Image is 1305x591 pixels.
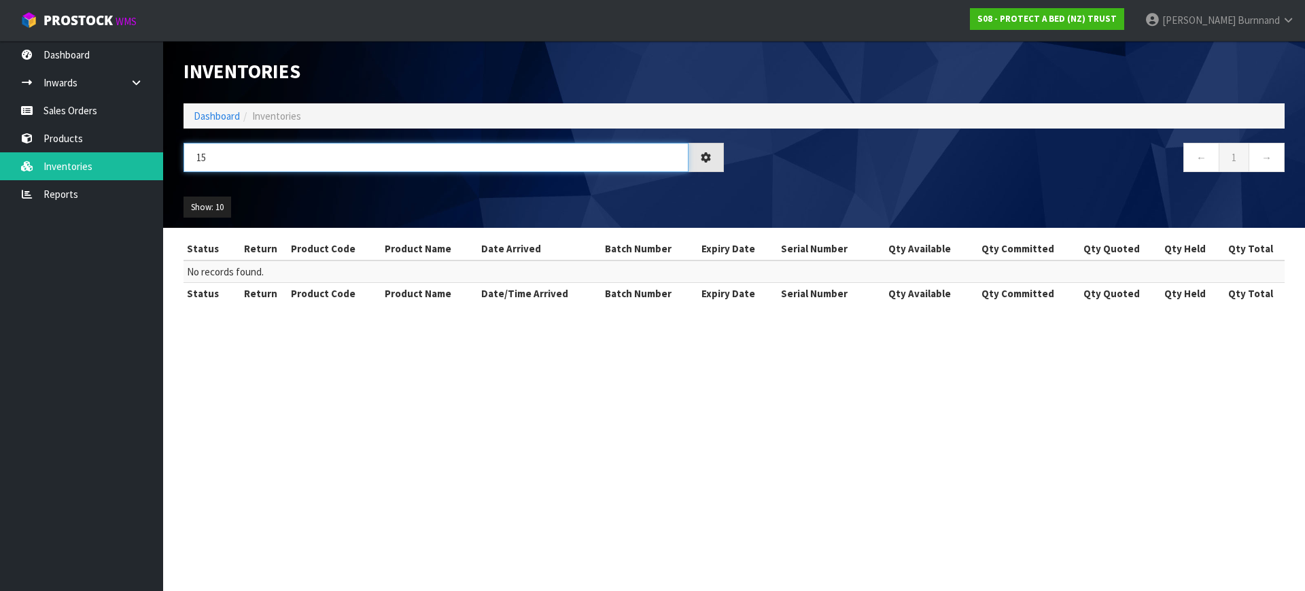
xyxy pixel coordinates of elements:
[381,238,478,260] th: Product Name
[20,12,37,29] img: cube-alt.png
[43,12,113,29] span: ProStock
[965,283,1070,305] th: Qty Committed
[381,283,478,305] th: Product Name
[1183,143,1219,172] a: ←
[1249,143,1285,172] a: →
[965,238,1070,260] th: Qty Committed
[288,283,381,305] th: Product Code
[1217,238,1285,260] th: Qty Total
[1070,238,1153,260] th: Qty Quoted
[234,238,288,260] th: Return
[1070,283,1153,305] th: Qty Quoted
[184,143,689,172] input: Search inventories
[1153,238,1216,260] th: Qty Held
[478,238,602,260] th: Date Arrived
[252,109,301,122] span: Inventories
[234,283,288,305] th: Return
[184,260,1285,283] td: No records found.
[602,238,698,260] th: Batch Number
[778,283,874,305] th: Serial Number
[874,283,965,305] th: Qty Available
[184,197,231,218] button: Show: 10
[184,238,234,260] th: Status
[977,13,1117,24] strong: S08 - PROTECT A BED (NZ) TRUST
[1162,14,1236,27] span: [PERSON_NAME]
[698,283,778,305] th: Expiry Date
[602,283,698,305] th: Batch Number
[116,15,137,28] small: WMS
[184,283,234,305] th: Status
[1219,143,1249,172] a: 1
[698,238,778,260] th: Expiry Date
[1153,283,1216,305] th: Qty Held
[874,238,965,260] th: Qty Available
[778,238,874,260] th: Serial Number
[194,109,240,122] a: Dashboard
[478,283,602,305] th: Date/Time Arrived
[1217,283,1285,305] th: Qty Total
[1238,14,1280,27] span: Burnnand
[288,238,381,260] th: Product Code
[744,143,1285,176] nav: Page navigation
[184,61,724,83] h1: Inventories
